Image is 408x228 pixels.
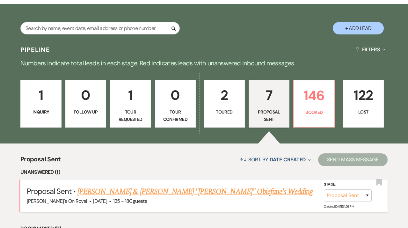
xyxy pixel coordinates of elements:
p: 1 [25,85,57,106]
a: 146Booked [293,80,335,128]
button: + Add Lead [333,22,384,34]
a: [PERSON_NAME] & [PERSON_NAME] "[PERSON_NAME]" Obiefune's Wedding [77,186,313,197]
span: [DATE] [93,198,107,204]
p: Follow Up [69,108,102,115]
span: 125 - 180 guests [113,198,147,204]
p: Lost [347,108,380,115]
a: 0Follow Up [65,80,106,128]
p: 1 [114,85,147,106]
input: Search by name, event date, email address or phone number [20,22,180,34]
a: 1Tour Requested [110,80,151,128]
p: Inquiry [25,108,57,115]
p: Tour Confirmed [159,108,192,123]
p: 0 [69,85,102,106]
span: [PERSON_NAME]'s On Royal [27,198,87,204]
button: Send Mass Message [318,153,388,166]
button: Sort By Date Created [237,151,313,168]
span: ↑↓ [239,156,247,163]
span: Proposal Sent [20,154,61,168]
p: 2 [208,85,241,106]
h3: Pipeline [20,45,50,54]
a: 7Proposal Sent [249,80,290,128]
p: Booked [298,109,331,116]
p: 146 [298,85,331,106]
p: 122 [347,85,380,106]
p: Proposal Sent [253,108,286,123]
li: Unanswered (1) [20,168,388,176]
a: 0Tour Confirmed [155,80,196,128]
p: Toured [208,108,241,115]
p: 7 [253,85,286,106]
a: 122Lost [343,80,384,128]
p: Tour Requested [114,108,147,123]
span: Date Created [270,156,306,163]
p: 0 [159,85,192,106]
span: Proposal Sent [27,186,72,196]
button: Filters [353,41,388,58]
a: 1Inquiry [20,80,62,128]
span: Created: [DATE] 1:59 PM [324,204,354,209]
a: 2Toured [204,80,245,128]
label: Stage: [324,181,372,188]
